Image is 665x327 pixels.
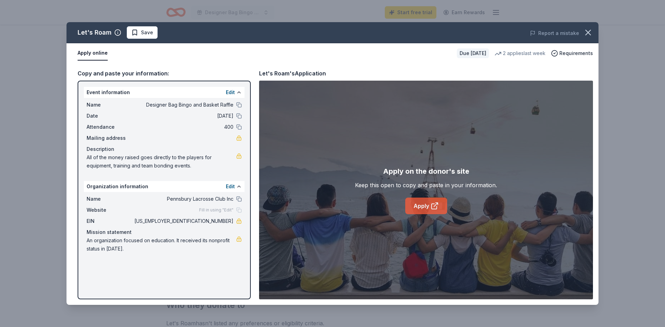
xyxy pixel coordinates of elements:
[87,206,133,214] span: Website
[133,217,233,225] span: [US_EMPLOYER_IDENTIFICATION_NUMBER]
[495,49,546,57] div: 2 applies last week
[133,123,233,131] span: 400
[226,182,235,191] button: Edit
[78,46,108,61] button: Apply online
[226,88,235,97] button: Edit
[84,87,245,98] div: Event information
[559,49,593,57] span: Requirements
[405,198,447,214] a: Apply
[87,101,133,109] span: Name
[84,181,245,192] div: Organization information
[199,207,233,213] span: Fill in using "Edit"
[78,27,112,38] div: Let's Roam
[87,236,236,253] span: An organization focused on education. It received its nonprofit status in [DATE].
[133,195,233,203] span: Pennsbury Lacrosse Club Inc
[87,153,236,170] span: All of the money raised goes directly to the players for equipment, training and team bonding eve...
[87,217,133,225] span: EIN
[355,181,497,189] div: Keep this open to copy and paste in your information.
[133,112,233,120] span: [DATE]
[383,166,469,177] div: Apply on the donor's site
[530,29,579,37] button: Report a mistake
[551,49,593,57] button: Requirements
[127,26,158,39] button: Save
[87,123,133,131] span: Attendance
[133,101,233,109] span: Designer Bag Bingo and Basket Raffle
[78,69,251,78] div: Copy and paste your information:
[87,195,133,203] span: Name
[87,134,133,142] span: Mailing address
[87,145,242,153] div: Description
[87,112,133,120] span: Date
[141,28,153,37] span: Save
[259,69,326,78] div: Let's Roam's Application
[457,48,489,58] div: Due [DATE]
[87,228,242,236] div: Mission statement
